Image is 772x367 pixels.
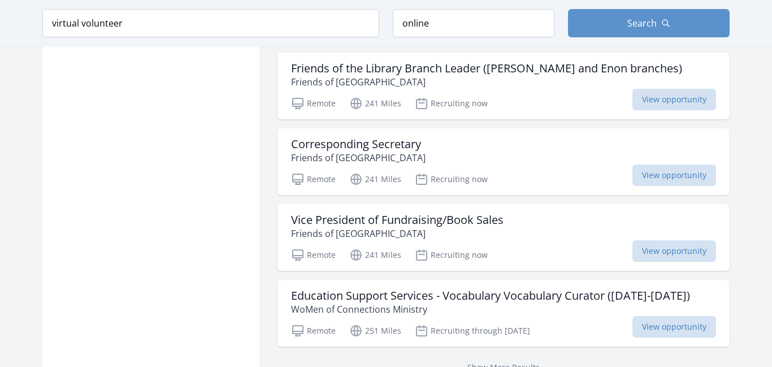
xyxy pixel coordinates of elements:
[291,303,690,316] p: WoMen of Connections Ministry
[291,62,682,75] h3: Friends of the Library Branch Leader ([PERSON_NAME] and Enon branches)
[291,75,682,89] p: Friends of [GEOGRAPHIC_DATA]
[415,172,488,186] p: Recruiting now
[632,240,716,262] span: View opportunity
[415,248,488,262] p: Recruiting now
[42,9,379,37] input: Keyword
[627,16,657,30] span: Search
[393,9,554,37] input: Location
[415,324,530,338] p: Recruiting through [DATE]
[568,9,730,37] button: Search
[291,227,504,240] p: Friends of [GEOGRAPHIC_DATA]
[277,280,730,347] a: Education Support Services - Vocabulary Vocabulary Curator ([DATE]-[DATE]) WoMen of Connections M...
[349,324,401,338] p: 251 Miles
[291,324,336,338] p: Remote
[277,128,730,195] a: Corresponding Secretary Friends of [GEOGRAPHIC_DATA] Remote 241 Miles Recruiting now View opportu...
[291,289,690,303] h3: Education Support Services - Vocabulary Vocabulary Curator ([DATE]-[DATE])
[291,248,336,262] p: Remote
[632,89,716,110] span: View opportunity
[349,172,401,186] p: 241 Miles
[632,316,716,338] span: View opportunity
[349,248,401,262] p: 241 Miles
[632,165,716,186] span: View opportunity
[349,97,401,110] p: 241 Miles
[291,172,336,186] p: Remote
[291,97,336,110] p: Remote
[291,137,426,151] h3: Corresponding Secretary
[415,97,488,110] p: Recruiting now
[291,213,504,227] h3: Vice President of Fundraising/Book Sales
[291,151,426,165] p: Friends of [GEOGRAPHIC_DATA]
[277,53,730,119] a: Friends of the Library Branch Leader ([PERSON_NAME] and Enon branches) Friends of [GEOGRAPHIC_DAT...
[277,204,730,271] a: Vice President of Fundraising/Book Sales Friends of [GEOGRAPHIC_DATA] Remote 241 Miles Recruiting...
